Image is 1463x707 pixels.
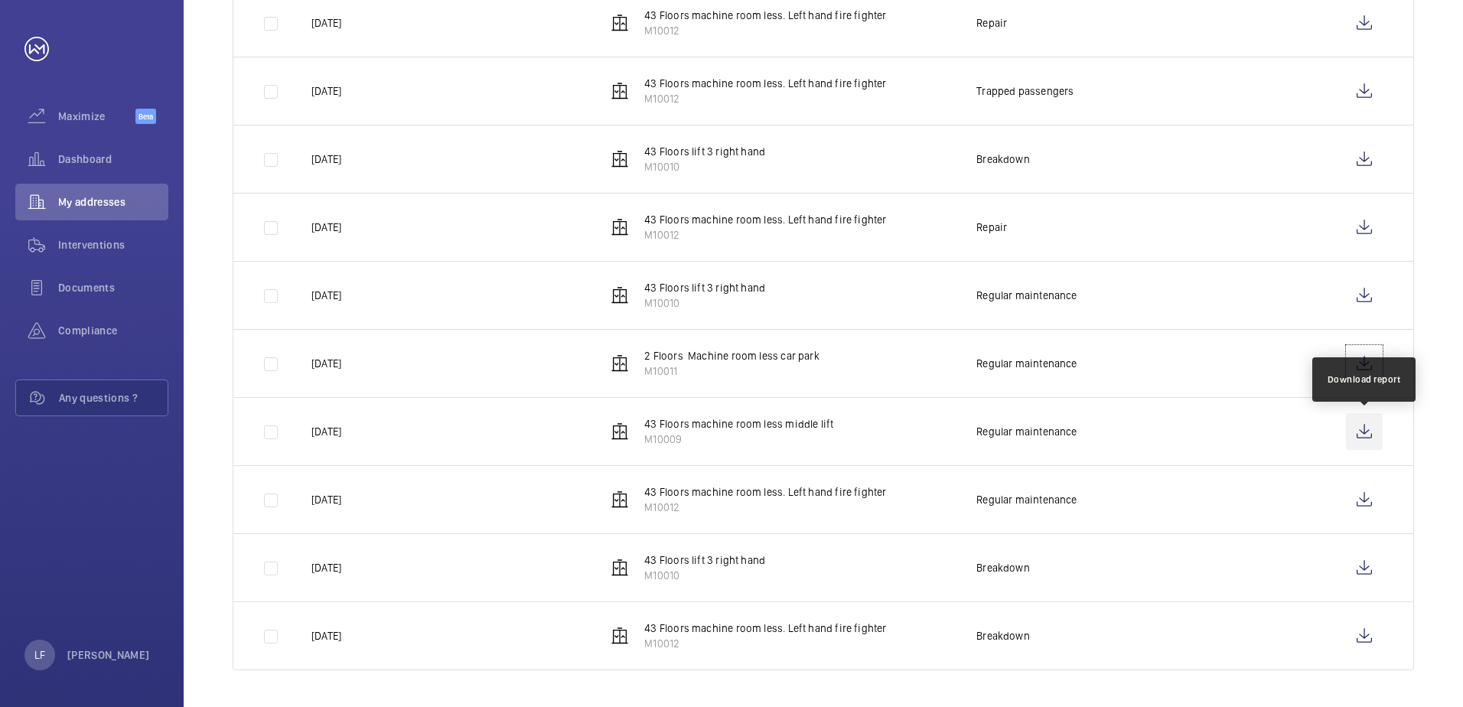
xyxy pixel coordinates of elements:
[311,424,341,439] p: [DATE]
[976,424,1077,439] p: Regular maintenance
[311,356,341,371] p: [DATE]
[976,15,1007,31] p: Repair
[976,492,1077,507] p: Regular maintenance
[976,356,1077,371] p: Regular maintenance
[644,552,765,568] p: 43 Floors lift 3 right hand
[976,628,1030,643] p: Breakdown
[644,91,886,106] p: M10012
[67,647,150,663] p: [PERSON_NAME]
[644,212,886,227] p: 43 Floors machine room less. Left hand fire fighter
[611,14,629,32] img: elevator.svg
[58,237,168,252] span: Interventions
[611,627,629,645] img: elevator.svg
[644,280,765,295] p: 43 Floors lift 3 right hand
[34,647,45,663] p: LF
[644,295,765,311] p: M10010
[311,83,341,99] p: [DATE]
[611,354,629,373] img: elevator.svg
[311,220,341,235] p: [DATE]
[644,568,765,583] p: M10010
[644,159,765,174] p: M10010
[644,500,886,515] p: M10012
[644,348,819,363] p: 2 Floors Machine room less car park
[1328,373,1401,386] div: Download report
[611,286,629,305] img: elevator.svg
[976,83,1074,99] p: Trapped passengers
[611,490,629,509] img: elevator.svg
[976,288,1077,303] p: Regular maintenance
[311,15,341,31] p: [DATE]
[135,109,156,124] span: Beta
[311,628,341,643] p: [DATE]
[58,280,168,295] span: Documents
[611,218,629,236] img: elevator.svg
[644,8,886,23] p: 43 Floors machine room less. Left hand fire fighter
[59,390,168,406] span: Any questions ?
[644,363,819,379] p: M10011
[644,636,886,651] p: M10012
[644,227,886,243] p: M10012
[976,151,1030,167] p: Breakdown
[644,432,833,447] p: M10009
[58,109,135,124] span: Maximize
[976,560,1030,575] p: Breakdown
[644,621,886,636] p: 43 Floors machine room less. Left hand fire fighter
[611,422,629,441] img: elevator.svg
[976,220,1007,235] p: Repair
[644,484,886,500] p: 43 Floors machine room less. Left hand fire fighter
[644,416,833,432] p: 43 Floors machine room less middle lift
[311,560,341,575] p: [DATE]
[311,151,341,167] p: [DATE]
[644,23,886,38] p: M10012
[644,76,886,91] p: 43 Floors machine room less. Left hand fire fighter
[311,288,341,303] p: [DATE]
[611,559,629,577] img: elevator.svg
[611,150,629,168] img: elevator.svg
[58,194,168,210] span: My addresses
[58,323,168,338] span: Compliance
[311,492,341,507] p: [DATE]
[644,144,765,159] p: 43 Floors lift 3 right hand
[611,82,629,100] img: elevator.svg
[58,151,168,167] span: Dashboard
